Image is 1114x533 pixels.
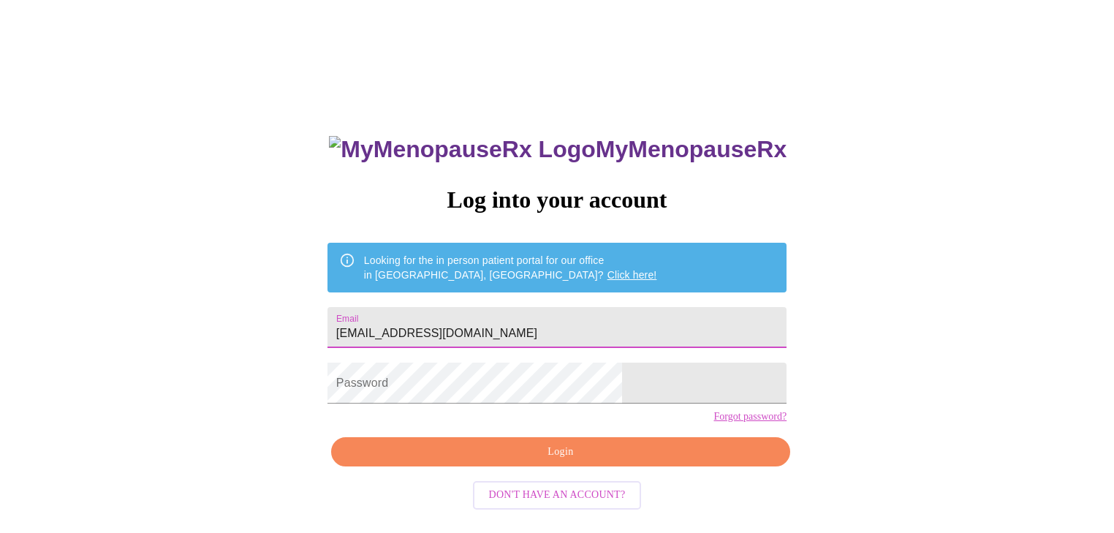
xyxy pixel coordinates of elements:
[473,481,642,510] button: Don't have an account?
[327,186,787,213] h3: Log into your account
[348,443,773,461] span: Login
[329,136,787,163] h3: MyMenopauseRx
[331,437,790,467] button: Login
[469,488,645,500] a: Don't have an account?
[607,269,657,281] a: Click here!
[489,486,626,504] span: Don't have an account?
[329,136,595,163] img: MyMenopauseRx Logo
[364,247,657,288] div: Looking for the in person patient portal for our office in [GEOGRAPHIC_DATA], [GEOGRAPHIC_DATA]?
[713,411,787,423] a: Forgot password?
